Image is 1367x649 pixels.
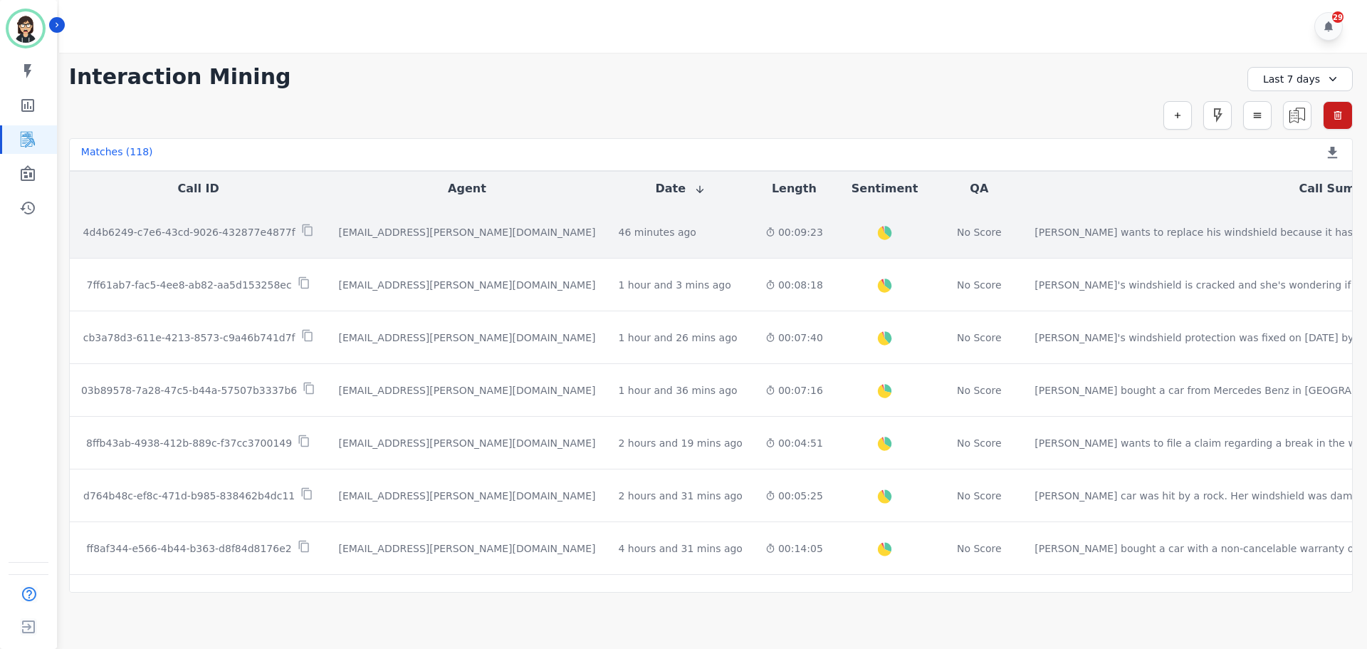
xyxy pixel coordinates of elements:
[338,383,595,398] div: [EMAIL_ADDRESS][PERSON_NAME][DOMAIN_NAME]
[619,436,743,450] div: 2 hours and 19 mins ago
[83,489,295,503] p: d764b48c-ef8c-471d-b985-838462b4dc11
[957,489,1002,503] div: No Score
[338,225,595,239] div: [EMAIL_ADDRESS][PERSON_NAME][DOMAIN_NAME]
[1247,67,1353,91] div: Last 7 days
[765,489,823,503] div: 00:05:25
[957,383,1002,398] div: No Score
[338,278,595,292] div: [EMAIL_ADDRESS][PERSON_NAME][DOMAIN_NAME]
[765,541,823,556] div: 00:14:05
[852,180,918,197] button: Sentiment
[83,225,295,239] p: 4d4b6249-c7e6-43cd-9026-432877e4877f
[1332,11,1344,23] div: 29
[619,383,738,398] div: 1 hour and 36 mins ago
[338,331,595,345] div: [EMAIL_ADDRESS][PERSON_NAME][DOMAIN_NAME]
[338,489,595,503] div: [EMAIL_ADDRESS][PERSON_NAME][DOMAIN_NAME]
[87,541,292,556] p: ff8af344-e566-4b44-b363-d8f84d8176e2
[619,278,731,292] div: 1 hour and 3 mins ago
[86,436,292,450] p: 8ffb43ab-4938-412b-889c-f37cc3700149
[957,541,1002,556] div: No Score
[765,331,823,345] div: 00:07:40
[765,278,823,292] div: 00:08:18
[957,331,1002,345] div: No Score
[957,225,1002,239] div: No Score
[338,541,595,556] div: [EMAIL_ADDRESS][PERSON_NAME][DOMAIN_NAME]
[83,331,295,345] p: cb3a78d3-611e-4213-8573-c9a46b741d7f
[765,225,823,239] div: 00:09:23
[177,180,219,197] button: Call ID
[765,383,823,398] div: 00:07:16
[655,180,706,197] button: Date
[619,489,743,503] div: 2 hours and 31 mins ago
[619,541,743,556] div: 4 hours and 31 mins ago
[765,436,823,450] div: 00:04:51
[87,278,292,292] p: 7ff61ab7-fac5-4ee8-ab82-aa5d153258ec
[772,180,817,197] button: Length
[619,225,696,239] div: 46 minutes ago
[448,180,486,197] button: Agent
[970,180,988,197] button: QA
[69,64,291,90] h1: Interaction Mining
[957,278,1002,292] div: No Score
[619,331,738,345] div: 1 hour and 26 mins ago
[338,436,595,450] div: [EMAIL_ADDRESS][PERSON_NAME][DOMAIN_NAME]
[81,145,153,165] div: Matches ( 118 )
[81,383,297,398] p: 03b89578-7a28-47c5-b44a-57507b3337b6
[9,11,43,46] img: Bordered avatar
[957,436,1002,450] div: No Score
